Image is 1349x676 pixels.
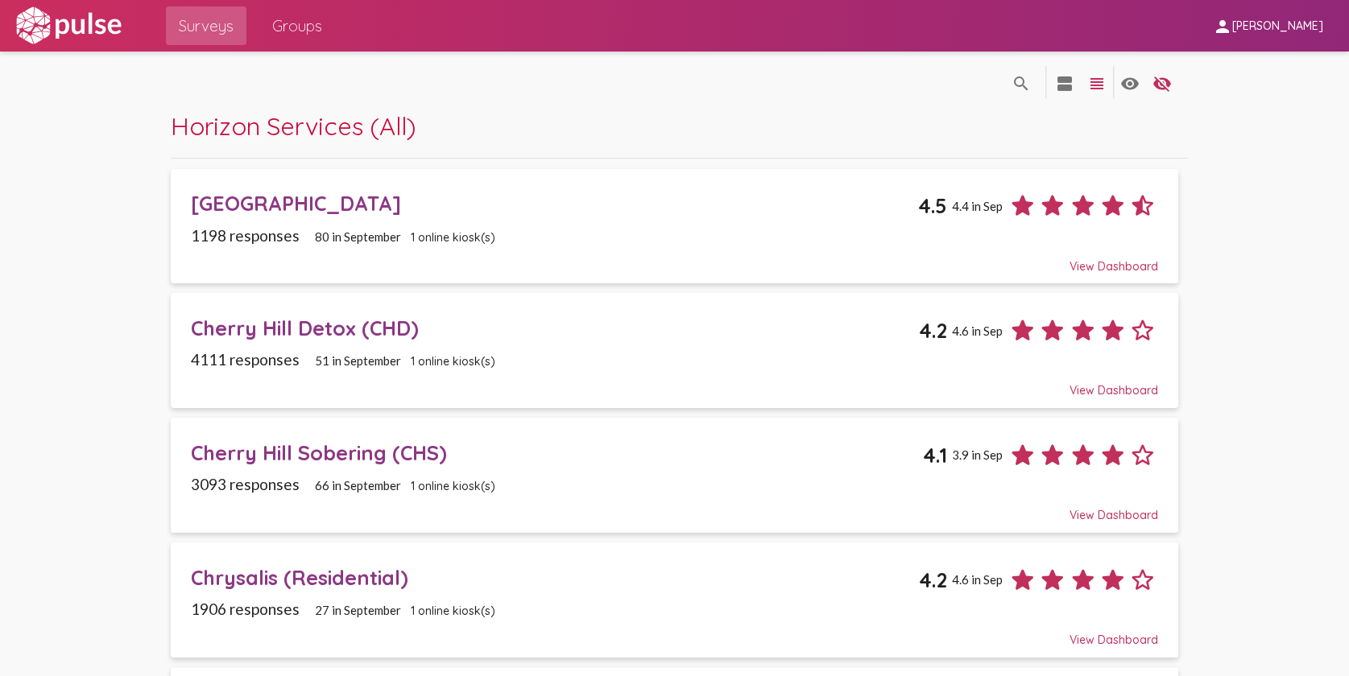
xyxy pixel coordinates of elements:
span: 3093 responses [191,475,300,493]
button: language [1081,66,1113,98]
span: 4.4 in Sep [952,199,1003,213]
span: 4.5 [918,193,947,218]
span: 66 in September [315,478,401,493]
span: 27 in September [315,603,401,617]
div: View Dashboard [191,369,1158,398]
div: View Dashboard [191,245,1158,274]
span: 1906 responses [191,600,300,618]
img: white-logo.svg [13,6,124,46]
div: Cherry Hill Detox (CHD) [191,315,918,340]
span: 1 online kiosk(s) [411,479,495,493]
a: Cherry Hill Sobering (CHS)4.13.9 in Sep3093 responses66 in September1 online kiosk(s)View Dashboard [171,418,1177,532]
button: language [1005,66,1037,98]
span: 1198 responses [191,226,300,245]
span: 4.2 [919,318,947,343]
a: Surveys [166,6,246,45]
span: [PERSON_NAME] [1232,19,1323,34]
button: language [1114,66,1146,98]
mat-icon: language [1152,74,1172,93]
span: 1 online kiosk(s) [411,354,495,369]
a: Cherry Hill Detox (CHD)4.24.6 in Sep4111 responses51 in September1 online kiosk(s)View Dashboard [171,293,1177,407]
a: Groups [259,6,335,45]
mat-icon: language [1120,74,1140,93]
span: 1 online kiosk(s) [411,230,495,245]
mat-icon: language [1055,74,1074,93]
span: 4.6 in Sep [952,572,1003,587]
div: View Dashboard [191,493,1158,522]
mat-icon: language [1087,74,1107,93]
span: 4111 responses [191,350,300,369]
span: Groups [272,11,322,40]
button: [PERSON_NAME] [1200,10,1336,40]
span: Horizon Services (All) [171,110,416,142]
span: 4.1 [923,443,947,468]
a: [GEOGRAPHIC_DATA]4.54.4 in Sep1198 responses80 in September1 online kiosk(s)View Dashboard [171,169,1177,283]
button: language [1146,66,1178,98]
span: 3.9 in Sep [952,447,1003,462]
span: 51 in September [315,353,401,368]
mat-icon: language [1012,74,1031,93]
a: Chrysalis (Residential)4.24.6 in Sep1906 responses27 in September1 online kiosk(s)View Dashboard [171,542,1177,657]
div: Cherry Hill Sobering (CHS) [191,440,922,465]
span: Surveys [179,11,234,40]
div: View Dashboard [191,618,1158,647]
button: language [1049,66,1081,98]
span: 4.6 in Sep [952,324,1003,338]
span: 4.2 [919,567,947,592]
span: 80 in September [315,229,401,244]
div: Chrysalis (Residential) [191,565,918,590]
div: [GEOGRAPHIC_DATA] [191,191,917,216]
span: 1 online kiosk(s) [411,604,495,618]
mat-icon: person [1213,17,1232,36]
